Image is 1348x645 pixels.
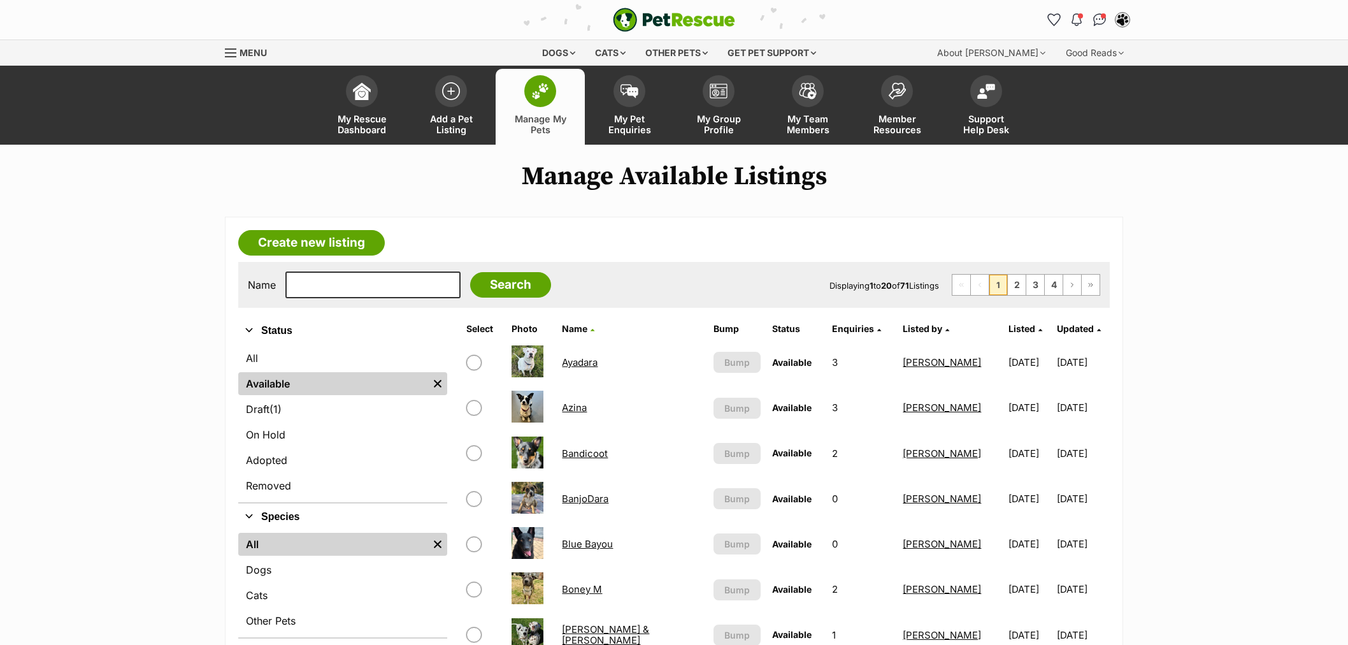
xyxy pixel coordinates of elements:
span: Listed by [903,323,942,334]
td: [DATE] [1003,522,1055,566]
span: Page 1 [989,275,1007,295]
a: Removed [238,474,447,497]
nav: Pagination [952,274,1100,296]
span: Available [772,447,812,458]
a: Favourites [1043,10,1064,30]
a: Page 4 [1045,275,1063,295]
span: Support Help Desk [957,113,1015,135]
strong: 71 [900,280,909,291]
a: Add a Pet Listing [406,69,496,145]
a: Adopted [238,449,447,472]
a: My Rescue Dashboard [317,69,406,145]
th: Bump [708,319,766,339]
td: [DATE] [1003,567,1055,611]
a: Page 2 [1008,275,1026,295]
a: Available [238,372,428,395]
a: Remove filter [428,372,447,395]
a: Listed [1008,323,1042,334]
td: [DATE] [1003,386,1055,430]
a: [PERSON_NAME] [903,629,981,641]
a: My Team Members [763,69,852,145]
td: 3 [827,386,897,430]
button: Bump [713,443,761,464]
span: Manage My Pets [512,113,569,135]
a: [PERSON_NAME] [903,583,981,595]
img: team-members-icon-5396bd8760b3fe7c0b43da4ab00e1e3bb1a5d9ba89233759b79545d2d3fc5d0d.svg [799,83,817,99]
td: [DATE] [1057,477,1108,521]
a: Menu [225,40,276,63]
div: Species [238,530,447,637]
div: Good Reads [1057,40,1133,66]
a: Updated [1057,323,1101,334]
span: Displaying to of Listings [829,280,939,291]
a: On Hold [238,423,447,446]
a: [PERSON_NAME] [903,447,981,460]
a: Last page [1082,275,1100,295]
button: Bump [713,533,761,554]
span: My Team Members [779,113,836,135]
span: Member Resources [868,113,926,135]
button: Bump [713,398,761,419]
strong: 1 [870,280,873,291]
div: Other pets [636,40,717,66]
a: Other Pets [238,609,447,632]
img: dashboard-icon-eb2f2d2d3e046f16d808141f083e7271f6b2e854fb5c12c21221c1fb7104beca.svg [353,82,371,100]
span: translation missing: en.admin.listings.index.attributes.enquiries [832,323,874,334]
span: Bump [724,356,750,369]
a: My Pet Enquiries [585,69,674,145]
button: Status [238,322,447,339]
td: 0 [827,522,897,566]
span: Bump [724,583,750,597]
img: member-resources-icon-8e73f808a243e03378d46382f2149f9095a855e16c252ad45f914b54edf8863c.svg [888,82,906,99]
img: manage-my-pets-icon-02211641906a0b7f246fdf0571729dbe1e7629f14944591b6c1af311fb30b64b.svg [531,83,549,99]
div: Cats [586,40,635,66]
img: add-pet-listing-icon-0afa8454b4691262ce3f59096e99ab1cd57d4a30225e0717b998d2c9b9846f56.svg [442,82,460,100]
span: Available [772,629,812,640]
a: Next page [1063,275,1081,295]
a: Page 3 [1026,275,1044,295]
a: Support Help Desk [942,69,1031,145]
button: Bump [713,579,761,600]
a: Boney M [562,583,602,595]
div: About [PERSON_NAME] [928,40,1054,66]
a: Azina [562,402,587,414]
a: [PERSON_NAME] [903,356,981,368]
td: 0 [827,477,897,521]
span: Bump [724,537,750,551]
a: [PERSON_NAME] [903,402,981,414]
td: [DATE] [1057,431,1108,475]
td: [DATE] [1057,567,1108,611]
strong: 20 [881,280,892,291]
span: Bump [724,628,750,642]
a: Bandicoot [562,447,608,460]
td: [DATE] [1003,431,1055,475]
button: My account [1112,10,1133,30]
span: Bump [724,447,750,460]
td: [DATE] [1057,386,1108,430]
a: PetRescue [613,8,735,32]
a: Member Resources [852,69,942,145]
img: help-desk-icon-fdf02630f3aa405de69fd3d07c3f3aa587a6932b1a1747fa1d2bba05be0121f9.svg [977,83,995,99]
span: Bump [724,492,750,505]
th: Photo [506,319,556,339]
a: Listed by [903,323,949,334]
th: Select [461,319,505,339]
div: Status [238,344,447,502]
a: Manage My Pets [496,69,585,145]
span: Available [772,539,812,549]
img: logo-e224e6f780fb5917bec1dbf3a21bbac754714ae5b6737aabdf751b685950b380.svg [613,8,735,32]
span: Menu [240,47,267,58]
img: pet-enquiries-icon-7e3ad2cf08bfb03b45e93fb7055b45f3efa6380592205ae92323e6603595dc1f.svg [620,84,638,98]
span: Available [772,584,812,595]
th: Status [767,319,826,339]
ul: Account quick links [1043,10,1133,30]
td: [DATE] [1057,340,1108,384]
div: Dogs [533,40,584,66]
span: My Pet Enquiries [601,113,658,135]
td: [DATE] [1057,522,1108,566]
td: [DATE] [1003,477,1055,521]
img: Lynda Smith profile pic [1116,13,1129,26]
a: Cats [238,584,447,607]
span: Name [562,323,587,334]
button: Notifications [1066,10,1087,30]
